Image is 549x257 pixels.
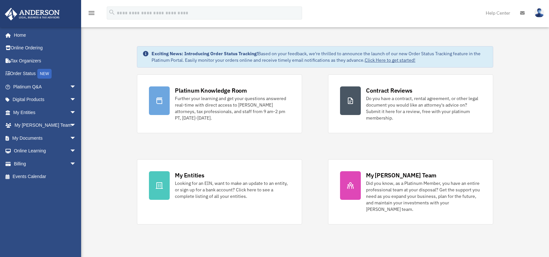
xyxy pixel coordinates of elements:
a: Online Ordering [5,42,86,55]
div: NEW [37,69,52,79]
div: Based on your feedback, we're thrilled to announce the launch of our new Order Status Tracking fe... [152,50,488,63]
div: Contract Reviews [366,86,412,95]
a: Platinum Q&Aarrow_drop_down [5,80,86,93]
a: Events Calendar [5,170,86,183]
span: arrow_drop_down [70,119,83,132]
a: menu [88,11,95,17]
a: My [PERSON_NAME] Team Did you know, as a Platinum Member, you have an entire professional team at... [328,159,493,225]
a: Tax Organizers [5,54,86,67]
a: Platinum Knowledge Room Further your learning and get your questions answered real-time with dire... [137,74,302,133]
a: Home [5,29,83,42]
div: Did you know, as a Platinum Member, you have an entire professional team at your disposal? Get th... [366,180,481,212]
img: User Pic [534,8,544,18]
a: Digital Productsarrow_drop_down [5,93,86,106]
a: My Entities Looking for an EIN, want to make an update to an entity, or sign up for a bank accoun... [137,159,302,225]
a: Contract Reviews Do you have a contract, rental agreement, or other legal document you would like... [328,74,493,133]
div: My [PERSON_NAME] Team [366,171,436,179]
div: Platinum Knowledge Room [175,86,247,95]
span: arrow_drop_down [70,80,83,94]
a: Billingarrow_drop_down [5,157,86,170]
img: Anderson Advisors Platinum Portal [3,8,62,20]
span: arrow_drop_down [70,93,83,107]
div: My Entities [175,171,204,179]
div: Do you have a contract, rental agreement, or other legal document you would like an attorney's ad... [366,95,481,121]
span: arrow_drop_down [70,106,83,119]
div: Looking for an EIN, want to make an update to an entity, or sign up for a bank account? Click her... [175,180,290,199]
span: arrow_drop_down [70,132,83,145]
a: Click Here to get started! [365,57,415,63]
a: My Documentsarrow_drop_down [5,132,86,145]
a: My Entitiesarrow_drop_down [5,106,86,119]
a: My [PERSON_NAME] Teamarrow_drop_down [5,119,86,132]
span: arrow_drop_down [70,145,83,158]
span: arrow_drop_down [70,157,83,171]
div: Further your learning and get your questions answered real-time with direct access to [PERSON_NAM... [175,95,290,121]
i: menu [88,9,95,17]
a: Order StatusNEW [5,67,86,81]
strong: Exciting News: Introducing Order Status Tracking! [152,51,258,57]
i: search [108,9,116,16]
a: Online Learningarrow_drop_down [5,145,86,158]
